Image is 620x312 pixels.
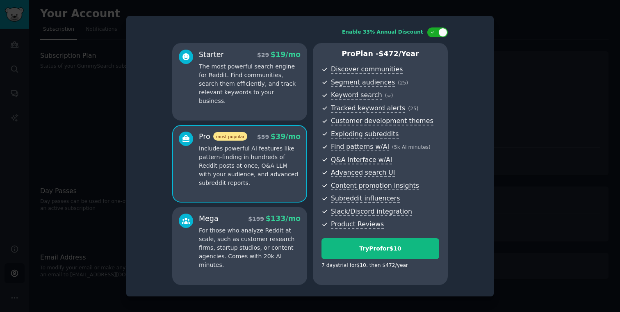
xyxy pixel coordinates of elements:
span: ( 5k AI minutes ) [392,144,431,150]
div: Mega [199,214,219,224]
span: $ 39 /mo [271,132,301,141]
span: Find patterns w/AI [331,143,389,151]
span: Advanced search UI [331,169,395,177]
div: Pro [199,132,247,142]
span: Tracked keyword alerts [331,104,405,113]
span: $ 472 /year [378,50,419,58]
button: TryProfor$10 [321,238,439,259]
span: Slack/Discord integration [331,207,412,216]
span: Customer development themes [331,117,433,125]
span: Exploding subreddits [331,130,399,139]
div: Starter [199,50,224,60]
span: Discover communities [331,65,403,74]
span: Content promotion insights [331,182,419,190]
span: $ 29 [257,52,269,58]
span: ( 25 ) [398,80,408,86]
p: The most powerful search engine for Reddit. Find communities, search them efficiently, and track ... [199,62,301,105]
span: $ 19 /mo [271,50,301,59]
p: Pro Plan - [321,49,439,59]
span: most popular [213,132,248,141]
div: 7 days trial for $10 , then $ 472 /year [321,262,408,269]
p: For those who analyze Reddit at scale, such as customer research firms, startup studios, or conte... [199,226,301,269]
div: Enable 33% Annual Discount [342,29,423,36]
span: Segment audiences [331,78,395,87]
span: $ 133 /mo [266,214,301,223]
p: Includes powerful AI features like pattern-finding in hundreds of Reddit posts at once, Q&A LLM w... [199,144,301,187]
span: ( 25 ) [408,106,418,112]
span: Subreddit influencers [331,194,400,203]
span: Keyword search [331,91,382,100]
span: $ 59 [257,134,269,140]
span: $ 199 [248,216,264,222]
span: Product Reviews [331,220,384,229]
span: Q&A interface w/AI [331,156,392,164]
span: ( ∞ ) [385,93,393,98]
div: Try Pro for $10 [322,244,439,253]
